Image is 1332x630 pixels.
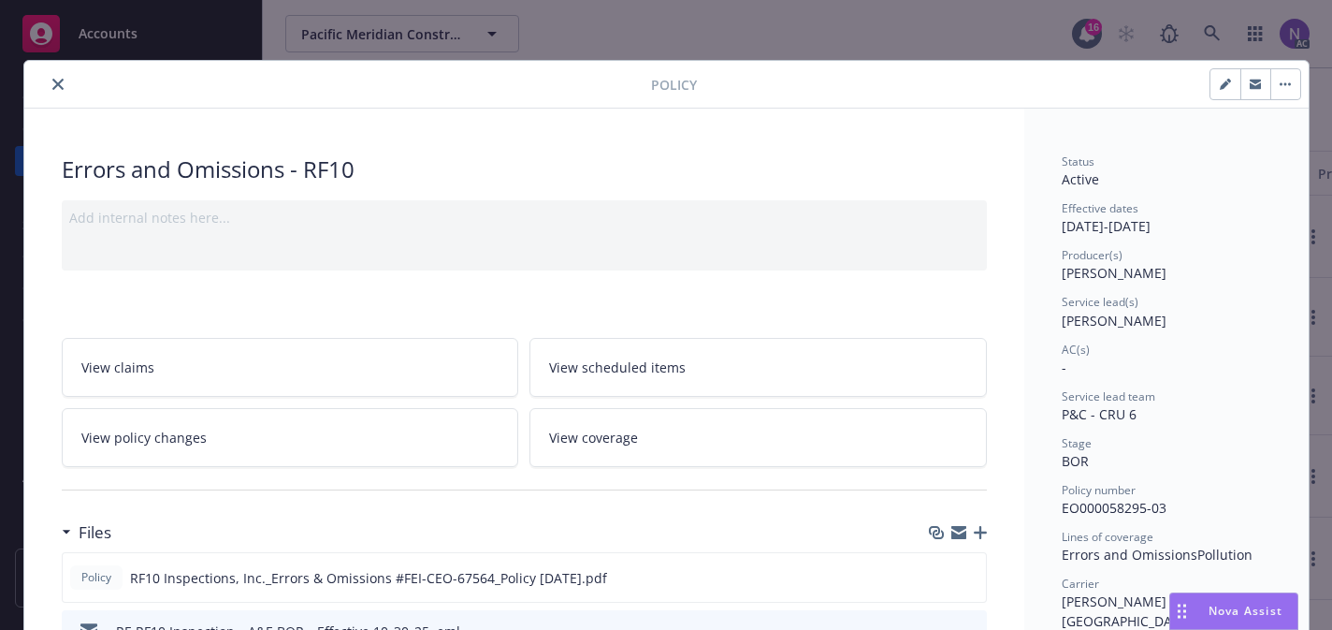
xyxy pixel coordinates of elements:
[1062,388,1155,404] span: Service lead team
[1062,499,1166,517] span: EO000058295-03
[962,568,978,588] button: preview file
[1169,593,1298,630] button: Nova Assist
[130,568,607,588] span: RF10 Inspections, Inc._Errors & Omissions #FEI-CEO-67564_Policy [DATE].pdf
[549,428,638,447] span: View coverage
[651,75,697,95] span: Policy
[62,154,987,185] div: Errors and Omissions - RF10
[1062,593,1193,630] span: [PERSON_NAME] of [GEOGRAPHIC_DATA]
[1062,529,1153,545] span: Lines of coverage
[79,520,111,545] h3: Files
[1197,546,1252,564] span: Pollution
[1062,359,1066,376] span: -
[1062,154,1094,169] span: Status
[1062,546,1197,564] span: Errors and Omissions
[1062,405,1137,423] span: P&C - CRU 6
[529,408,987,467] a: View coverage
[81,428,207,447] span: View policy changes
[932,568,947,588] button: download file
[1062,452,1089,470] span: BOR
[62,520,111,545] div: Files
[1062,200,1271,236] div: [DATE] - [DATE]
[549,358,686,377] span: View scheduled items
[1062,170,1099,188] span: Active
[62,408,519,467] a: View policy changes
[81,358,154,377] span: View claims
[1062,294,1138,310] span: Service lead(s)
[1062,435,1092,451] span: Stage
[78,569,115,586] span: Policy
[1209,603,1282,619] span: Nova Assist
[1062,312,1166,330] span: [PERSON_NAME]
[1062,200,1138,216] span: Effective dates
[1062,247,1122,263] span: Producer(s)
[1062,264,1166,282] span: [PERSON_NAME]
[529,338,987,397] a: View scheduled items
[62,338,519,397] a: View claims
[47,73,69,95] button: close
[1062,342,1090,358] span: AC(s)
[1062,482,1136,498] span: Policy number
[1062,576,1099,592] span: Carrier
[69,208,979,227] div: Add internal notes here...
[1170,593,1194,629] div: Drag to move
